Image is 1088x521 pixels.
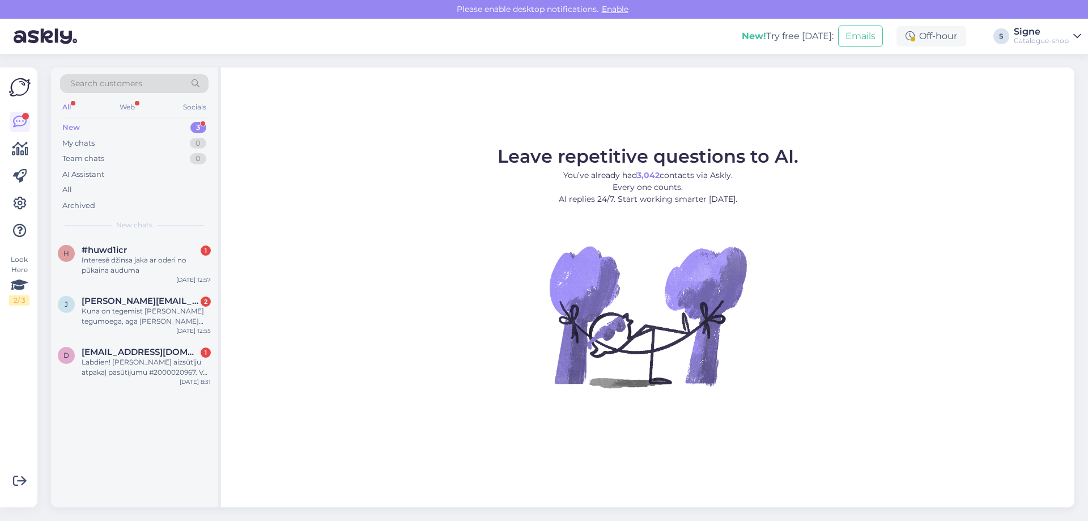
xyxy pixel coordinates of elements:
div: 1 [201,348,211,358]
div: Kuna on tegemist [PERSON_NAME] tegumoega, aga [PERSON_NAME] meeldi oversized look, siis telliksin... [82,306,211,327]
b: New! [742,31,766,41]
img: Askly Logo [9,77,31,98]
div: Team chats [62,153,104,164]
div: Off-hour [896,26,966,46]
div: 0 [190,138,206,149]
div: Signe [1014,27,1069,36]
span: Search customers [70,78,142,90]
div: S [993,28,1009,44]
div: 0 [190,153,206,164]
div: My chats [62,138,95,149]
div: All [62,184,72,196]
span: Leave repetitive questions to AI. [498,145,798,167]
img: No Chat active [546,214,750,418]
span: d [63,351,69,359]
div: Try free [DATE]: [742,29,834,43]
div: Look Here [9,255,29,306]
div: 3 [190,122,206,133]
div: New [62,122,80,133]
span: j [65,300,68,308]
button: Emails [838,26,883,47]
div: Web [117,100,137,115]
span: dliberte@inbox.lv [82,347,199,357]
div: Interesē džinsa jaka ar oderi no pūkaina auduma [82,255,211,276]
span: #huwd1icr [82,245,127,255]
div: Archived [62,200,95,211]
b: 3,042 [637,170,660,180]
div: [DATE] 12:55 [176,327,211,335]
span: janika.poola@gmail.com [82,296,199,306]
a: SigneCatalogue-shop [1014,27,1081,45]
div: [DATE] 12:57 [176,276,211,284]
div: 2 / 3 [9,295,29,306]
span: h [63,249,69,257]
div: Socials [181,100,209,115]
div: AI Assistant [62,169,104,180]
span: Enable [598,4,632,14]
div: Labdien! [PERSON_NAME] aizsūtīju atpakaļ pasūtījumu #2000020967. Vai esat to saņēmuši? [82,357,211,378]
div: 2 [201,296,211,307]
div: 1 [201,245,211,256]
p: You’ve already had contacts via Askly. Every one counts. AI replies 24/7. Start working smarter [... [498,170,798,205]
div: [DATE] 8:31 [180,378,211,386]
div: All [60,100,73,115]
span: New chats [116,220,152,230]
div: Catalogue-shop [1014,36,1069,45]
